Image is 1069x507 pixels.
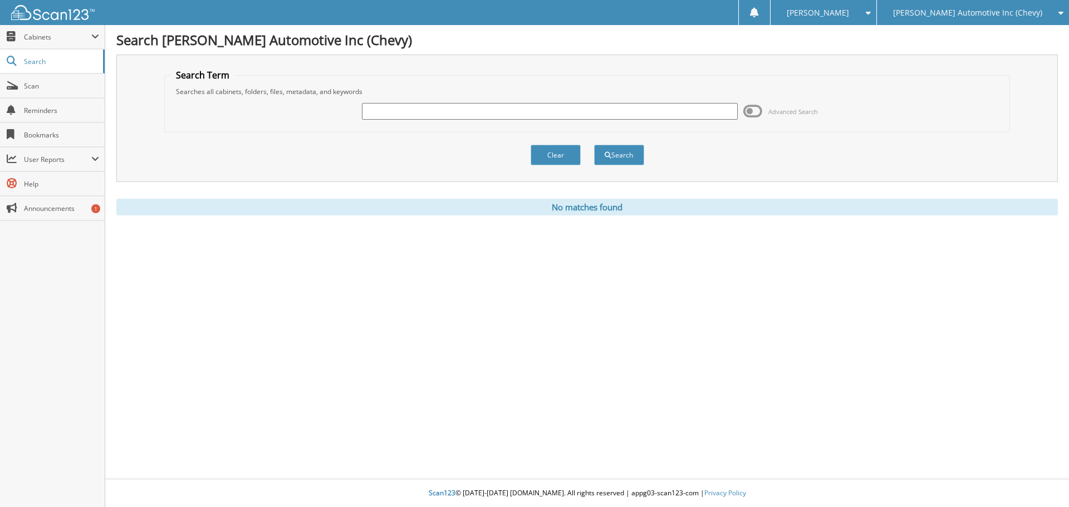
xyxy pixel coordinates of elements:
span: Bookmarks [24,130,99,140]
div: No matches found [116,199,1058,215]
span: Help [24,179,99,189]
span: Reminders [24,106,99,115]
span: Search [24,57,97,66]
span: [PERSON_NAME] Automotive Inc (Chevy) [893,9,1042,16]
button: Clear [531,145,581,165]
span: Cabinets [24,32,91,42]
span: Announcements [24,204,99,213]
span: [PERSON_NAME] [787,9,849,16]
legend: Search Term [170,69,235,81]
span: User Reports [24,155,91,164]
span: Scan [24,81,99,91]
span: Scan123 [429,488,455,498]
div: Searches all cabinets, folders, files, metadata, and keywords [170,87,1004,96]
a: Privacy Policy [704,488,746,498]
img: scan123-logo-white.svg [11,5,95,20]
div: © [DATE]-[DATE] [DOMAIN_NAME]. All rights reserved | appg03-scan123-com | [105,480,1069,507]
span: Advanced Search [768,107,818,116]
div: 1 [91,204,100,213]
h1: Search [PERSON_NAME] Automotive Inc (Chevy) [116,31,1058,49]
button: Search [594,145,644,165]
